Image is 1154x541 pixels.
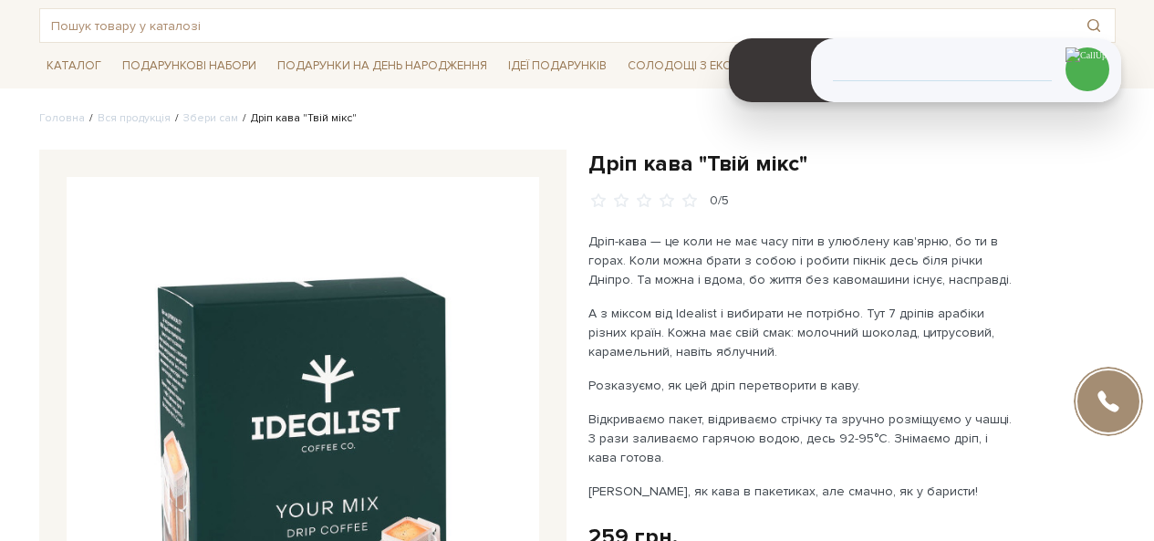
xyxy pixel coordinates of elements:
span: Ідеї подарунків [501,52,614,80]
p: Відкриваємо пакет, відриваємо стрічку та зручно розміщуємо у чашці. 3 рази заливаємо гарячою водо... [588,410,1016,467]
a: Головна [39,111,85,125]
div: 0/5 [710,192,729,210]
input: Пошук товару у каталозі [40,9,1073,42]
li: Дріп кава "Твій мікс" [238,110,357,127]
p: Дріп-кава — це коли не має часу піти в улюблену кав'ярню, бо ти в горах. Коли можна брати з собою... [588,232,1016,289]
span: Каталог [39,52,109,80]
a: Солодощі з експрес-доставкою [620,50,849,81]
a: Вся продукція [98,111,171,125]
p: Розказуємо, як цей дріп перетворити в каву. [588,376,1016,395]
p: [PERSON_NAME], як кава в пакетиках, але смачно, як у баристи! [588,482,1016,501]
span: Подарункові набори [115,52,264,80]
p: А з міксом від Idealist і вибирати не потрібно. Тут 7 дріпів арабіки різних країн. Кожна має свій... [588,304,1016,361]
span: Подарунки на День народження [270,52,494,80]
h1: Дріп кава "Твій мікс" [588,150,1116,178]
a: Збери сам [183,111,238,125]
button: Пошук товару у каталозі [1073,9,1115,42]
